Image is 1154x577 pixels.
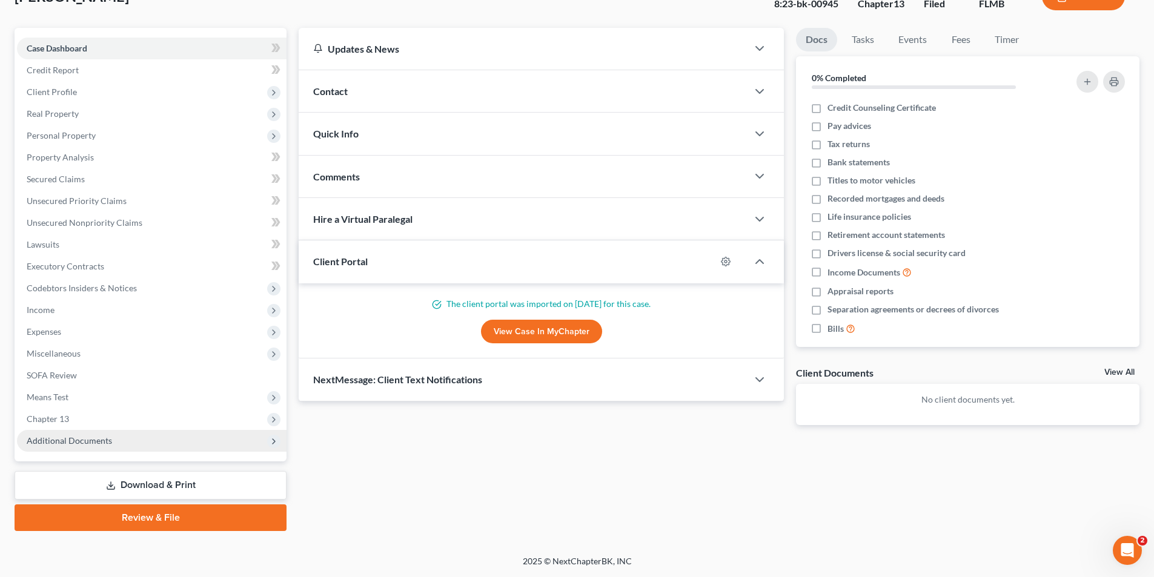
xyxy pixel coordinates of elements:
a: Executory Contracts [17,256,287,277]
span: Bank statements [827,156,890,168]
a: Unsecured Priority Claims [17,190,287,212]
span: Quick Info [313,128,359,139]
span: Unsecured Priority Claims [27,196,127,206]
a: Fees [941,28,980,51]
div: Updates & News [313,42,733,55]
span: Unsecured Nonpriority Claims [27,217,142,228]
a: Secured Claims [17,168,287,190]
p: No client documents yet. [806,394,1130,406]
span: Titles to motor vehicles [827,174,915,186]
a: Case Dashboard [17,38,287,59]
span: Means Test [27,392,68,402]
span: Tax returns [827,138,870,150]
span: Hire a Virtual Paralegal [313,213,413,225]
span: Client Profile [27,87,77,97]
span: Codebtors Insiders & Notices [27,283,137,293]
span: NextMessage: Client Text Notifications [313,374,482,385]
span: Life insurance policies [827,211,911,223]
span: Appraisal reports [827,285,894,297]
iframe: Intercom live chat [1113,536,1142,565]
a: SOFA Review [17,364,287,386]
div: Client Documents [796,366,874,379]
a: View All [1104,368,1135,377]
p: The client portal was imported on [DATE] for this case. [313,298,769,310]
span: Comments [313,171,360,182]
span: Additional Documents [27,435,112,446]
span: Retirement account statements [827,229,945,241]
span: Credit Counseling Certificate [827,102,936,114]
a: Timer [985,28,1029,51]
strong: 0% Completed [812,73,866,83]
a: Unsecured Nonpriority Claims [17,212,287,234]
span: Personal Property [27,130,96,140]
span: Executory Contracts [27,261,104,271]
span: Client Portal [313,256,368,267]
a: Tasks [842,28,884,51]
span: Pay advices [827,120,871,132]
a: Property Analysis [17,147,287,168]
span: SOFA Review [27,370,77,380]
span: Expenses [27,326,61,337]
span: Lawsuits [27,239,59,249]
span: Recorded mortgages and deeds [827,193,944,205]
a: Docs [796,28,837,51]
span: Case Dashboard [27,43,87,53]
span: Chapter 13 [27,414,69,424]
span: Drivers license & social security card [827,247,966,259]
a: Download & Print [15,471,287,500]
a: View Case in MyChapter [481,320,602,344]
a: Credit Report [17,59,287,81]
span: Credit Report [27,65,79,75]
span: Miscellaneous [27,348,81,358]
span: Property Analysis [27,152,94,162]
span: Income Documents [827,266,900,279]
span: Contact [313,85,348,97]
span: Secured Claims [27,174,85,184]
span: Real Property [27,108,79,119]
span: Income [27,305,55,315]
a: Review & File [15,504,287,531]
a: Events [889,28,937,51]
div: 2025 © NextChapterBK, INC [232,555,923,577]
span: Separation agreements or decrees of divorces [827,303,999,315]
span: Bills [827,323,844,335]
span: 2 [1138,536,1147,546]
a: Lawsuits [17,234,287,256]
